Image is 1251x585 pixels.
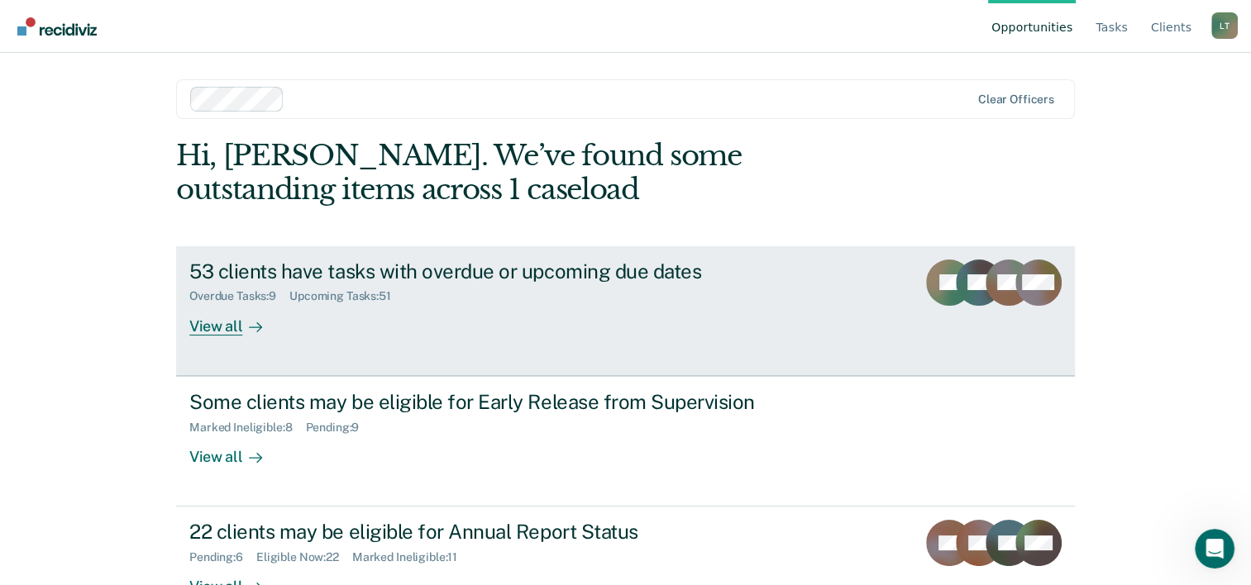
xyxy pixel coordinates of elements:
[33,145,298,174] p: How can we help?
[34,208,276,226] div: Send us a message
[978,93,1054,107] div: Clear officers
[176,376,1075,507] a: Some clients may be eligible for Early Release from SupervisionMarked Ineligible:8Pending:9View all
[189,259,770,283] div: 53 clients have tasks with overdue or upcoming due dates
[220,474,277,486] span: Messages
[1211,12,1238,39] div: L T
[189,550,256,564] div: Pending : 6
[17,194,314,240] div: Send us a message
[33,31,124,58] img: logo
[193,26,227,59] img: Profile image for Naomi
[176,139,895,207] div: Hi, [PERSON_NAME]. We’ve found some outstanding items across 1 caseload
[189,303,282,335] div: View all
[306,421,373,435] div: Pending : 9
[256,550,352,564] div: Eligible Now : 22
[225,26,258,59] img: Profile image for Rajan
[1211,12,1238,39] button: Profile dropdown button
[162,26,195,59] img: Profile image for Kim
[189,289,289,303] div: Overdue Tasks : 9
[189,434,282,466] div: View all
[352,550,470,564] div: Marked Ineligible : 11
[189,520,770,544] div: 22 clients may be eligible for Annual Report Status
[64,474,101,486] span: Home
[189,421,305,435] div: Marked Ineligible : 8
[284,26,314,56] div: Close
[289,289,404,303] div: Upcoming Tasks : 51
[1195,529,1234,568] iframe: Intercom live chat
[189,390,770,414] div: Some clients may be eligible for Early Release from Supervision
[176,246,1075,376] a: 53 clients have tasks with overdue or upcoming due datesOverdue Tasks:9Upcoming Tasks:51View all
[33,117,298,145] p: Hi Laila 👋
[165,433,331,499] button: Messages
[17,17,97,36] img: Recidiviz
